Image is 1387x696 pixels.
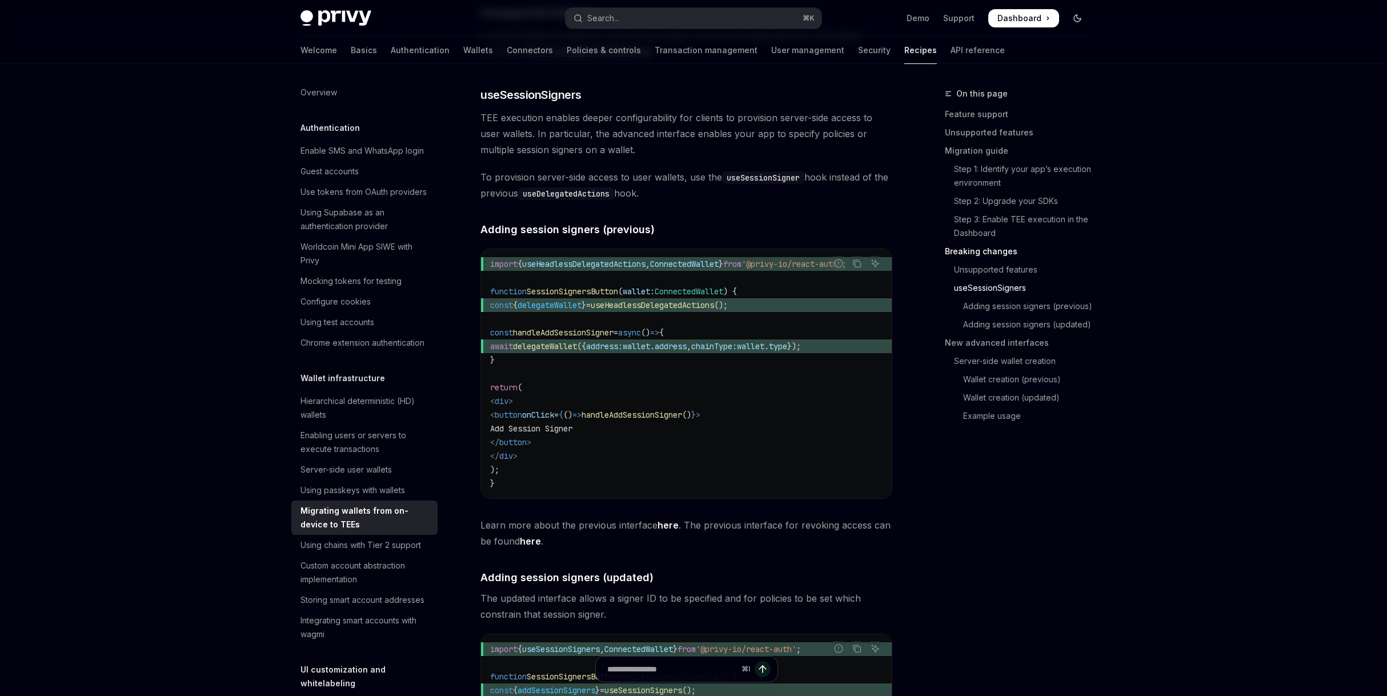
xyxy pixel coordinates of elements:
[678,644,696,654] span: from
[527,437,531,447] span: >
[659,327,664,338] span: {
[945,242,1096,261] a: Breaking changes
[945,352,1096,370] a: Server-side wallet creation
[831,256,846,271] button: Report incorrect code
[291,590,438,610] a: Storing smart account addresses
[582,410,682,420] span: handleAddSessionSigner
[741,259,842,269] span: '@privy-io/react-auth'
[787,341,801,351] span: });
[291,202,438,237] a: Using Supabase as an authentication provider
[951,37,1005,64] a: API reference
[291,459,438,480] a: Server-side user wallets
[490,327,513,338] span: const
[513,451,518,461] span: >
[490,259,518,269] span: import
[490,423,572,434] span: Add Session Signer
[723,286,737,297] span: ) {
[618,286,623,297] span: (
[687,341,691,351] span: ,
[587,11,619,25] div: Search...
[591,300,714,310] span: useHeadlessDelegatedActions
[291,425,438,459] a: Enabling users or servers to execute transactions
[300,663,438,690] h5: UI customization and whitelabeling
[351,37,377,64] a: Basics
[655,286,723,297] span: ConnectedWallet
[300,483,405,497] div: Using passkeys with wallets
[300,274,402,288] div: Mocking tokens for testing
[522,644,600,654] span: useSessionSigners
[691,410,696,420] span: }
[490,410,495,420] span: <
[291,535,438,555] a: Using chains with Tier 2 support
[300,371,385,385] h5: Wallet infrastructure
[650,259,719,269] span: ConnectedWallet
[527,286,618,297] span: SessionSignersButton
[300,614,431,641] div: Integrating smart accounts with wagmi
[849,641,864,656] button: Copy the contents from the code block
[682,410,691,420] span: ()
[945,334,1096,352] a: New advanced interfaces
[490,465,499,475] span: );
[300,336,424,350] div: Chrome extension authentication
[650,286,655,297] span: :
[520,535,541,547] a: here
[554,410,559,420] span: =
[945,210,1096,242] a: Step 3: Enable TEE execution in the Dashboard
[650,327,659,338] span: =>
[480,110,892,158] span: TEE execution enables deeper configurability for clients to provision server-side access to user ...
[988,9,1059,27] a: Dashboard
[513,300,518,310] span: {
[945,279,1096,297] a: useSessionSigners
[956,87,1008,101] span: On this page
[300,394,431,422] div: Hierarchical deterministic (HD) wallets
[518,187,614,200] code: useDelegatedActions
[618,327,641,338] span: async
[997,13,1041,24] span: Dashboard
[658,519,679,531] a: here
[1068,9,1087,27] button: Toggle dark mode
[945,160,1096,192] a: Step 1: Identify your app’s execution environment
[868,256,883,271] button: Ask AI
[480,570,654,585] span: Adding session signers (updated)
[291,237,438,271] a: Worldcoin Mini App SIWE with Privy
[300,429,431,456] div: Enabling users or servers to execute transactions
[945,123,1096,142] a: Unsupported features
[518,259,522,269] span: {
[623,286,650,297] span: wallet
[650,341,655,351] span: .
[480,87,582,103] span: useSessionSigners
[945,192,1096,210] a: Step 2: Upgrade your SDKs
[291,555,438,590] a: Custom account abstraction implementation
[463,37,493,64] a: Wallets
[646,259,650,269] span: ,
[518,644,522,654] span: {
[945,370,1096,389] a: Wallet creation (previous)
[300,10,371,26] img: dark logo
[300,121,360,135] h5: Authentication
[300,538,421,552] div: Using chains with Tier 2 support
[300,504,431,531] div: Migrating wallets from on-device to TEEs
[291,161,438,182] a: Guest accounts
[300,463,392,477] div: Server-side user wallets
[518,300,582,310] span: delegateWallet
[714,300,728,310] span: ();
[831,641,846,656] button: Report incorrect code
[641,327,650,338] span: ()
[737,341,764,351] span: wallet
[945,142,1096,160] a: Migration guide
[300,37,337,64] a: Welcome
[480,590,892,622] span: The updated interface allows a signer ID to be specified and for policies to be set which constra...
[508,396,513,406] span: >
[513,341,577,351] span: delegateWallet
[300,86,337,99] div: Overview
[490,382,518,393] span: return
[291,141,438,161] a: Enable SMS and WhatsApp login
[291,312,438,333] a: Using test accounts
[300,315,374,329] div: Using test accounts
[868,641,883,656] button: Ask AI
[291,391,438,425] a: Hierarchical deterministic (HD) wallets
[723,259,741,269] span: from
[563,410,572,420] span: ()
[291,82,438,103] a: Overview
[655,341,687,351] span: address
